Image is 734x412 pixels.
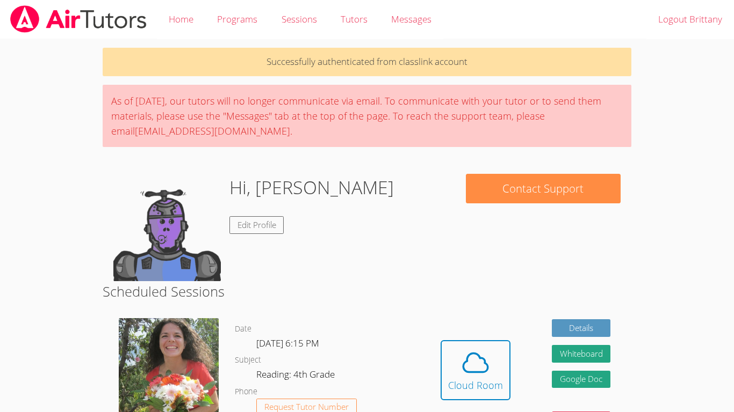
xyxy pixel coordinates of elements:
[103,48,631,76] p: Successfully authenticated from classlink account
[103,281,631,301] h2: Scheduled Sessions
[229,216,284,234] a: Edit Profile
[256,367,337,385] dd: Reading: 4th Grade
[552,371,611,388] a: Google Doc
[103,85,631,147] div: As of [DATE], our tutors will no longer communicate via email. To communicate with your tutor or ...
[448,378,503,393] div: Cloud Room
[391,13,431,25] span: Messages
[466,174,621,203] button: Contact Support
[9,5,148,33] img: airtutors_banner-c4298cdbf04f3fff15de1276eac7730deb9818008684d7c2e4769d2f7ddbe033.png
[235,385,257,399] dt: Phone
[256,337,319,349] span: [DATE] 6:15 PM
[235,322,251,336] dt: Date
[552,319,611,337] a: Details
[229,174,394,201] h1: Hi, [PERSON_NAME]
[552,345,611,363] button: Whiteboard
[113,174,221,281] img: default.png
[235,354,261,367] dt: Subject
[441,340,510,400] button: Cloud Room
[264,403,349,411] span: Request Tutor Number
